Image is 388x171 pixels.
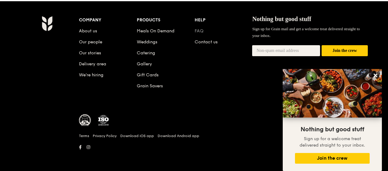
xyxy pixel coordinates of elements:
div: Help [195,16,252,24]
a: Download Android app [158,133,199,138]
a: Grain Savers [137,83,163,89]
img: DSC07876-Edit02-Large.jpeg [283,69,382,118]
a: Gallery [137,61,152,67]
div: Products [137,16,195,24]
a: Download iOS app [120,133,154,138]
a: Weddings [97,0,126,19]
h6: Revision [18,151,370,156]
span: Sign up for Grain mail and get a welcome treat delivered straight to your inbox. [252,27,360,38]
a: Privacy Policy [93,133,117,138]
a: FAQ [195,28,203,34]
div: Weddings [101,0,122,19]
a: Contact us [195,39,218,45]
button: Join the crew [322,45,368,56]
div: Meals On Demand [55,0,94,19]
a: Our stories [79,50,101,56]
input: Non-spam email address [252,45,320,56]
div: Company [79,16,137,24]
img: Grain [42,16,52,31]
a: Weddings [137,39,157,45]
a: Contact us [335,0,367,19]
a: We’re hiring [79,72,103,78]
a: Catering [137,50,155,56]
a: Catering [126,0,152,19]
a: Our people [79,39,102,45]
div: Catering [129,0,148,19]
span: Nothing but good stuff [300,126,364,133]
button: Join the crew [295,153,370,164]
a: Gift Cards [137,72,159,78]
span: Nothing but good stuff [252,16,311,22]
a: Meals On Demand [137,28,174,34]
a: Terms [79,133,89,138]
img: ISO Certified [97,114,110,126]
a: Delivery area [79,61,106,67]
button: Close [371,71,380,80]
a: About us [79,28,97,34]
img: MUIS Halal Certified [79,114,91,126]
span: Sign up for a welcome treat delivered straight to your inbox. [300,136,365,148]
